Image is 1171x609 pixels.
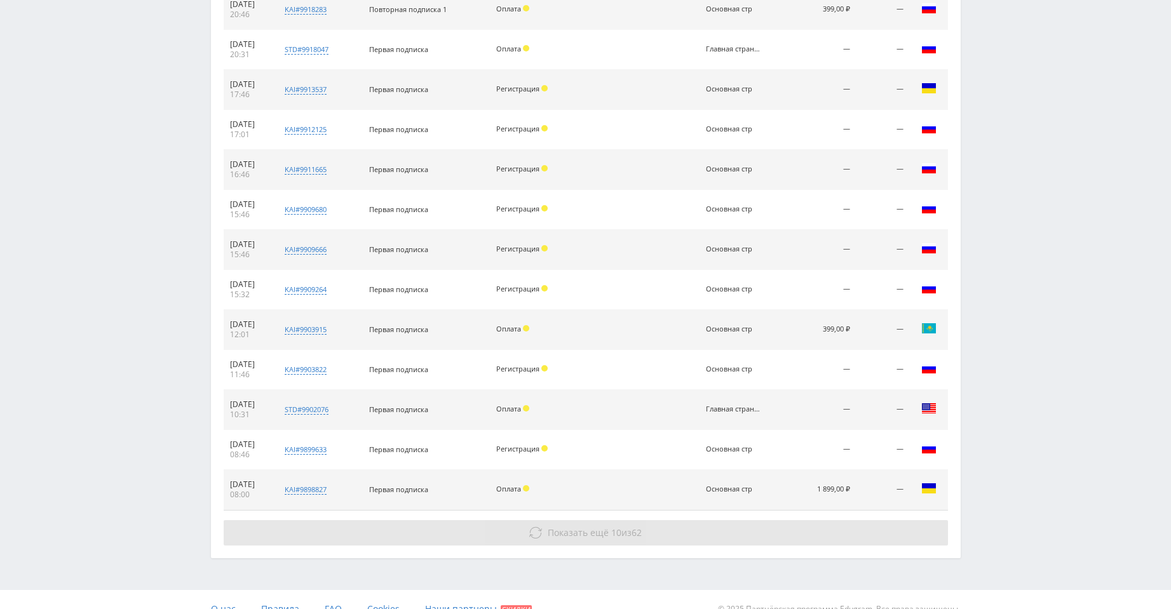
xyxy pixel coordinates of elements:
span: Первая подписка [369,284,428,294]
td: — [792,390,856,430]
div: Основная стр [706,485,763,493]
td: — [792,270,856,310]
span: Холд [523,485,529,492]
div: [DATE] [230,199,267,210]
span: Первая подписка [369,44,428,54]
span: Регистрация [496,364,539,373]
div: 20:46 [230,10,267,20]
div: kai#9903915 [285,325,327,335]
div: [DATE] [230,159,267,170]
div: 20:31 [230,50,267,60]
img: kaz.png [921,321,937,336]
img: rus.png [921,161,937,176]
div: Основная стр [706,5,763,13]
td: — [792,30,856,70]
span: Первая подписка [369,485,428,494]
div: kai#9909680 [285,204,327,215]
img: rus.png [921,441,937,456]
div: 15:32 [230,290,267,300]
td: — [856,310,909,350]
td: — [792,190,856,230]
img: rus.png [921,361,937,376]
span: Показать ещё [548,526,609,539]
span: Оплата [496,324,521,333]
span: Холд [541,205,548,211]
div: Основная стр [706,285,763,293]
span: Первая подписка [369,325,428,334]
td: — [856,270,909,310]
td: — [792,430,856,470]
div: kai#9912125 [285,124,327,135]
td: — [856,70,909,110]
span: Регистрация [496,444,539,453]
div: kai#9913537 [285,84,327,95]
span: Холд [541,85,548,91]
span: Регистрация [496,124,539,133]
div: std#9902076 [285,405,328,415]
td: — [792,110,856,150]
div: 08:00 [230,490,267,500]
div: [DATE] [230,279,267,290]
span: Регистрация [496,204,539,213]
img: rus.png [921,121,937,136]
span: Холд [523,45,529,51]
div: 16:46 [230,170,267,180]
td: — [792,350,856,390]
span: Первая подписка [369,204,428,214]
span: Регистрация [496,284,539,293]
div: [DATE] [230,79,267,90]
span: Холд [541,125,548,131]
button: Показать ещё 10из62 [224,520,948,545]
img: rus.png [921,241,937,256]
span: Холд [523,325,529,331]
div: [DATE] [230,479,267,490]
span: Регистрация [496,164,539,173]
td: — [856,150,909,190]
span: Холд [541,165,548,171]
div: kai#9918283 [285,4,327,15]
span: Холд [541,365,548,371]
div: [DATE] [230,319,267,330]
span: Повторная подписка 1 [369,4,447,14]
span: Холд [541,285,548,291]
span: 62 [632,526,642,539]
span: Холд [523,5,529,11]
div: 10:31 [230,410,267,420]
td: — [856,30,909,70]
div: 17:46 [230,90,267,100]
img: rus.png [921,1,937,16]
img: ukr.png [921,81,937,96]
div: kai#9909264 [285,284,327,295]
div: [DATE] [230,439,267,450]
td: — [856,230,909,270]
span: Оплата [496,4,521,13]
div: Основная стр [706,245,763,253]
td: — [792,150,856,190]
span: Холд [541,445,548,452]
td: — [856,110,909,150]
div: Главная страница [706,45,763,53]
span: Первая подписка [369,84,428,94]
span: 10 [611,526,621,539]
div: kai#9898827 [285,485,327,495]
div: 15:46 [230,250,267,260]
span: Первая подписка [369,445,428,454]
div: [DATE] [230,399,267,410]
td: — [856,430,909,470]
span: Первая подписка [369,164,428,174]
div: 15:46 [230,210,267,220]
div: kai#9911665 [285,164,327,175]
div: [DATE] [230,239,267,250]
div: [DATE] [230,119,267,130]
div: 17:01 [230,130,267,140]
div: kai#9903822 [285,365,327,375]
span: Оплата [496,44,521,53]
span: Оплата [496,404,521,413]
span: Оплата [496,484,521,493]
span: Регистрация [496,84,539,93]
div: Основная стр [706,85,763,93]
span: Регистрация [496,244,539,253]
div: Основная стр [706,445,763,453]
div: Основная стр [706,205,763,213]
span: Первая подписка [369,405,428,414]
